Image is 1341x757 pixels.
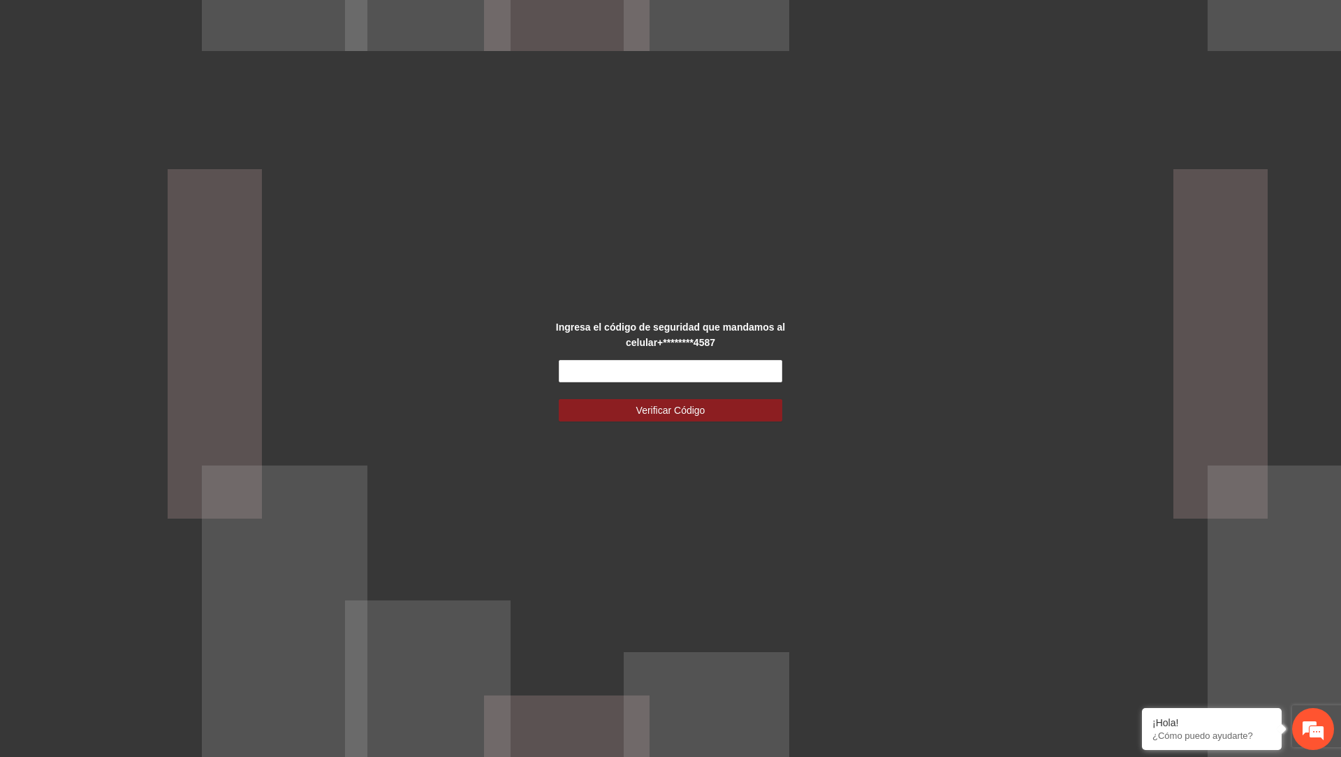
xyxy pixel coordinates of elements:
[229,7,263,41] div: Minimizar ventana de chat en vivo
[556,322,785,348] strong: Ingresa el código de seguridad que mandamos al celular +********4587
[636,403,705,418] span: Verificar Código
[7,382,266,431] textarea: Escriba su mensaje y pulse “Intro”
[559,399,782,421] button: Verificar Código
[1152,730,1271,741] p: ¿Cómo puedo ayudarte?
[81,187,193,328] span: Estamos en línea.
[73,71,235,89] div: Chatee con nosotros ahora
[1152,717,1271,728] div: ¡Hola!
